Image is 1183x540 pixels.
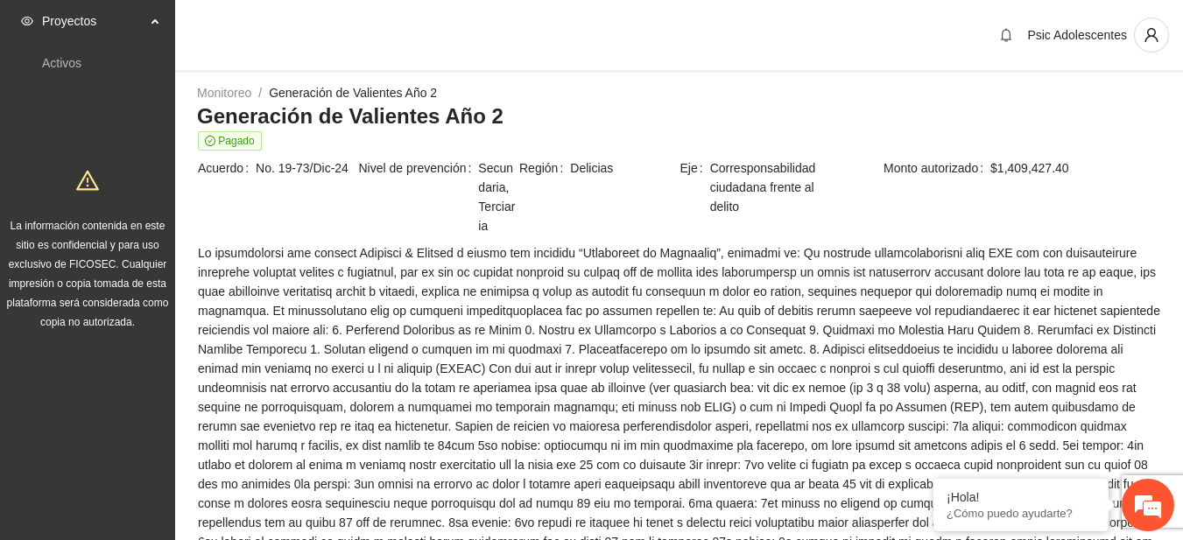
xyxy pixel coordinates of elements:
h3: Generación de Valientes Año 2 [197,102,1161,130]
span: Corresponsabilidad ciudadana frente al delito [710,158,839,216]
span: Psic Adolescentes [1027,28,1127,42]
div: ¡Hola! [947,490,1095,504]
span: Nivel de prevención [359,158,479,235]
span: check-circle [205,136,215,146]
span: warning [76,169,99,192]
span: Región [519,158,570,178]
span: Delicias [570,158,678,178]
span: user [1135,27,1168,43]
a: Generación de Valientes Año 2 [269,86,437,100]
span: Monto autorizado [884,158,990,178]
span: Proyectos [42,4,145,39]
span: No. 19-73/Dic-24 [256,158,356,178]
span: eye [21,15,33,27]
a: Activos [42,56,81,70]
span: Secundaria, Terciaria [478,158,518,235]
span: bell [993,28,1019,42]
span: Acuerdo [198,158,256,178]
span: $1,409,427.40 [990,158,1160,178]
p: ¿Cómo puedo ayudarte? [947,507,1095,520]
button: bell [992,21,1020,49]
a: Monitoreo [197,86,251,100]
span: / [258,86,262,100]
button: user [1134,18,1169,53]
span: La información contenida en este sitio es confidencial y para uso exclusivo de FICOSEC. Cualquier... [7,220,169,328]
span: Eje [680,158,710,216]
span: Pagado [198,131,262,151]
